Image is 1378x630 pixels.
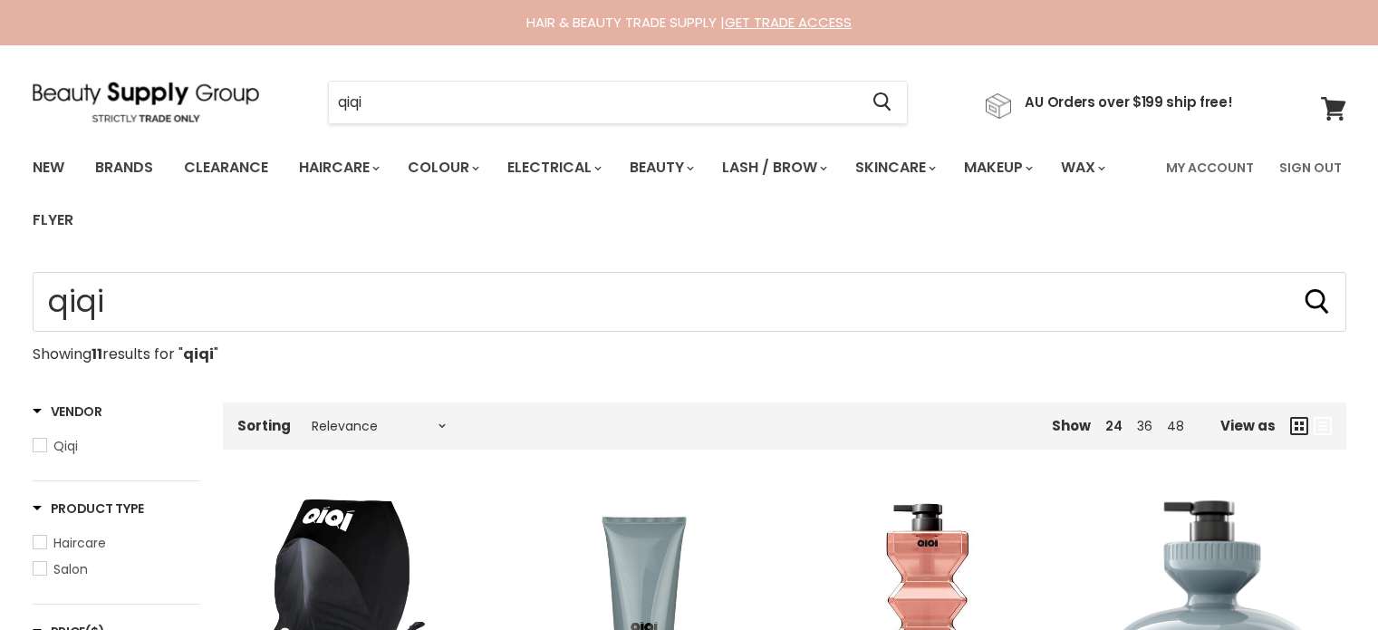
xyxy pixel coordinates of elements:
a: Haircare [33,533,200,553]
form: Product [328,81,908,124]
a: 24 [1105,417,1123,435]
a: Electrical [494,149,612,187]
a: 36 [1137,417,1152,435]
form: Product [33,272,1346,332]
a: Flyer [19,201,87,239]
ul: Main menu [19,141,1155,247]
a: Salon [33,559,200,579]
a: Brands [82,149,167,187]
a: Beauty [616,149,705,187]
a: Sign Out [1268,149,1353,187]
a: Skincare [842,149,947,187]
a: Qiqi [33,436,200,456]
input: Search [329,82,859,123]
button: Search [1303,287,1332,316]
span: Show [1052,416,1091,435]
span: Salon [53,560,88,578]
a: My Account [1155,149,1265,187]
a: GET TRADE ACCESS [725,13,852,32]
span: Haircare [53,534,106,552]
span: View as [1220,418,1276,433]
h3: Vendor [33,402,102,421]
iframe: Gorgias live chat messenger [1287,545,1360,612]
a: 48 [1167,417,1184,435]
strong: 11 [92,344,102,364]
a: Makeup [950,149,1044,187]
a: Clearance [170,149,282,187]
label: Sorting [237,418,291,433]
button: Search [859,82,907,123]
a: Lash / Brow [708,149,838,187]
a: New [19,149,78,187]
nav: Main [10,141,1369,247]
strong: qiqi [183,344,214,364]
div: HAIR & BEAUTY TRADE SUPPLY | [10,14,1369,32]
a: Haircare [285,149,390,187]
span: Qiqi [53,437,78,455]
a: Wax [1047,149,1116,187]
h3: Product Type [33,499,145,518]
p: Showing results for " " [33,346,1346,363]
a: Colour [394,149,490,187]
input: Search [33,272,1346,332]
